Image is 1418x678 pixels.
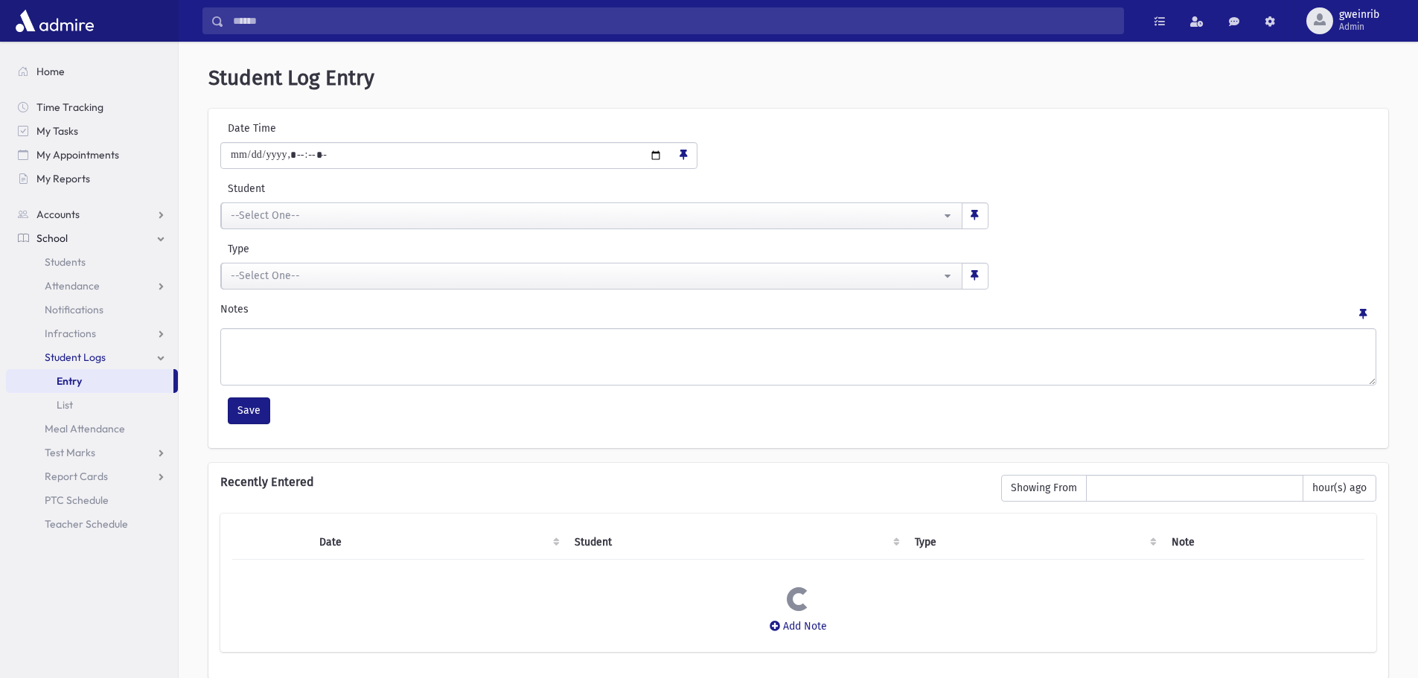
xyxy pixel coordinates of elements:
a: Accounts [6,202,178,226]
th: Student [566,525,907,560]
a: Test Marks [6,441,178,464]
span: Student Logs [45,351,106,364]
a: Attendance [6,274,178,298]
label: Date Time [220,121,419,136]
a: Notifications [6,298,178,322]
span: Showing From [1001,475,1087,502]
a: My Tasks [6,119,178,143]
span: hour(s) ago [1303,475,1376,502]
span: Infractions [45,327,96,340]
div: --Select One-- [231,268,941,284]
label: Notes [220,301,249,322]
span: PTC Schedule [45,493,109,507]
span: Entry [57,374,82,388]
a: List [6,393,178,417]
span: Students [45,255,86,269]
label: Student [220,181,732,196]
span: gweinrib [1339,9,1379,21]
span: Student Log Entry [208,65,374,90]
button: --Select One-- [221,202,962,229]
span: My Appointments [36,148,119,161]
a: Teacher Schedule [6,512,178,536]
a: Student Logs [6,345,178,369]
a: Home [6,60,178,83]
a: PTC Schedule [6,488,178,512]
th: Note [1163,525,1364,560]
span: Test Marks [45,446,95,459]
span: Report Cards [45,470,108,483]
a: My Appointments [6,143,178,167]
span: My Tasks [36,124,78,138]
label: Type [220,241,604,257]
h6: Recently Entered [220,475,986,489]
a: Report Cards [6,464,178,488]
a: Meal Attendance [6,417,178,441]
button: Save [228,397,270,424]
button: --Select One-- [221,263,962,290]
div: --Select One-- [231,208,941,223]
span: Teacher Schedule [45,517,128,531]
span: Home [36,65,65,78]
input: Search [224,7,1123,34]
span: Meal Attendance [45,422,125,435]
a: School [6,226,178,250]
button: Add Note [760,613,837,640]
span: Admin [1339,21,1379,33]
a: Students [6,250,178,274]
span: List [57,398,73,412]
a: Time Tracking [6,95,178,119]
span: Accounts [36,208,80,221]
a: Entry [6,369,173,393]
th: Type [906,525,1163,560]
span: Notifications [45,303,103,316]
span: Time Tracking [36,100,103,114]
a: My Reports [6,167,178,191]
a: Infractions [6,322,178,345]
span: My Reports [36,172,90,185]
img: AdmirePro [12,6,98,36]
span: Attendance [45,279,100,292]
span: School [36,231,68,245]
th: Date [310,525,566,560]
